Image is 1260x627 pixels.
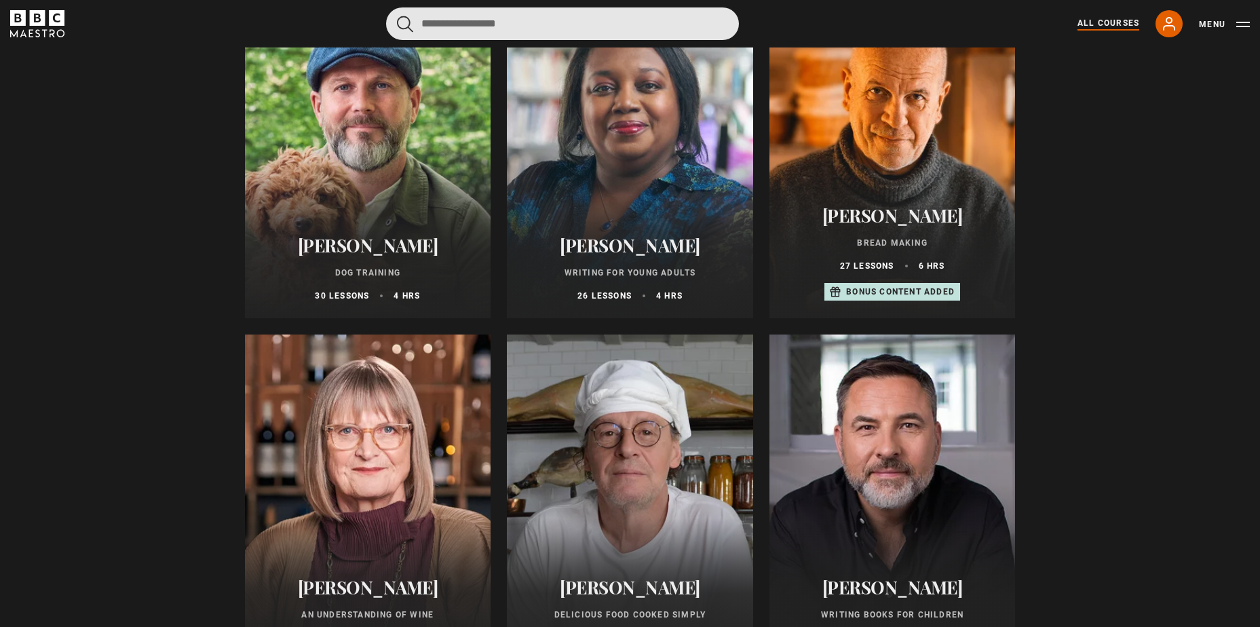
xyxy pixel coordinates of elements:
h2: [PERSON_NAME] [523,235,737,256]
p: 27 lessons [840,260,894,272]
p: An Understanding of Wine [261,609,475,621]
input: Search [386,7,739,40]
p: 4 hrs [394,290,420,302]
p: 30 lessons [315,290,369,302]
button: Toggle navigation [1199,18,1250,31]
h2: [PERSON_NAME] [786,205,999,226]
p: 4 hrs [656,290,683,302]
svg: BBC Maestro [10,10,64,37]
p: Writing Books for Children [786,609,999,621]
p: 6 hrs [919,260,945,272]
h2: [PERSON_NAME] [261,235,475,256]
p: 26 lessons [577,290,632,302]
p: Dog Training [261,267,475,279]
h2: [PERSON_NAME] [786,577,999,598]
h2: [PERSON_NAME] [523,577,737,598]
p: Delicious Food Cooked Simply [523,609,737,621]
button: Submit the search query [397,16,413,33]
h2: [PERSON_NAME] [261,577,475,598]
p: Writing for Young Adults [523,267,737,279]
p: Bonus content added [846,286,955,298]
a: All Courses [1077,17,1139,31]
p: Bread Making [786,237,999,249]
